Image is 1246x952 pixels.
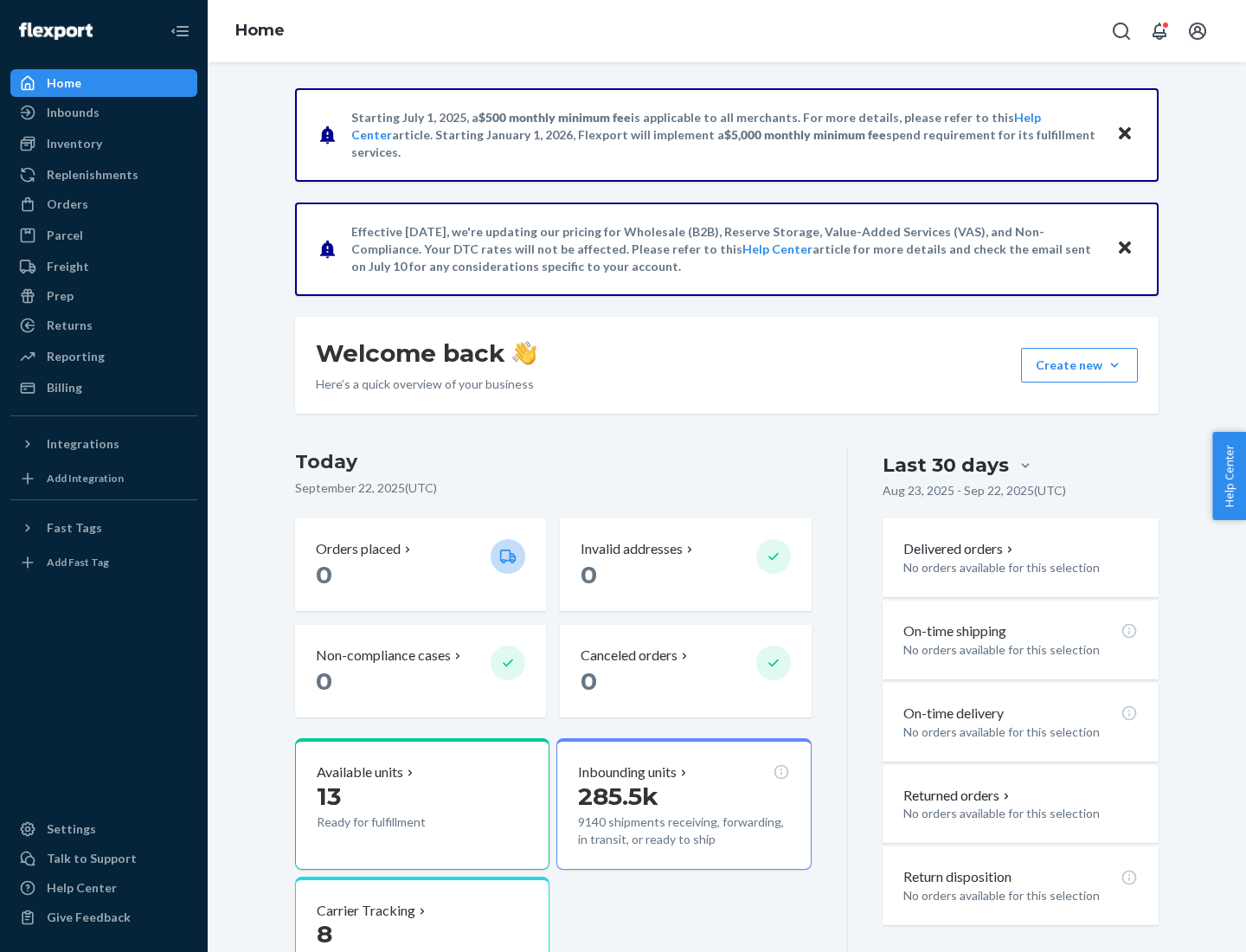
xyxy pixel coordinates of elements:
[47,471,124,486] div: Add Integration
[10,161,197,189] a: Replenishments
[581,646,678,666] p: Canceled orders
[317,919,332,949] span: 8
[10,190,197,218] a: Orders
[556,738,811,870] button: Inbounding units285.5k9140 shipments receiving, forwarding, in transit, or ready to ship
[316,376,536,393] p: Here’s a quick overview of your business
[10,282,197,310] a: Prep
[903,704,1004,724] p: On-time delivery
[10,514,197,542] button: Fast Tags
[47,258,89,275] div: Freight
[903,621,1006,641] p: On-time shipping
[903,539,1017,559] button: Delivered orders
[47,287,74,305] div: Prep
[1114,122,1136,147] button: Close
[316,338,536,369] h1: Welcome back
[1021,348,1138,383] button: Create new
[47,435,119,453] div: Integrations
[10,222,197,249] a: Parcel
[10,430,197,458] button: Integrations
[903,559,1138,576] p: No orders available for this selection
[1114,236,1136,261] button: Close
[47,104,100,121] div: Inbounds
[47,519,102,537] div: Fast Tags
[317,762,403,782] p: Available units
[295,479,812,497] p: September 22, 2025 ( UTC )
[10,130,197,158] a: Inventory
[295,448,812,476] h3: Today
[47,74,81,92] div: Home
[47,227,83,244] div: Parcel
[10,465,197,492] a: Add Integration
[903,867,1012,887] p: Return disposition
[10,312,197,339] a: Returns
[235,21,285,40] a: Home
[47,379,82,396] div: Billing
[295,625,546,717] button: Non-compliance cases 0
[10,253,197,280] a: Freight
[1180,14,1215,48] button: Open account menu
[351,109,1100,161] p: Starting July 1, 2025, a is applicable to all merchants. For more details, please refer to this a...
[1212,432,1246,520] button: Help Center
[47,348,105,365] div: Reporting
[47,317,93,334] div: Returns
[10,343,197,370] a: Reporting
[1104,14,1139,48] button: Open Search Box
[581,666,597,696] span: 0
[295,738,549,870] button: Available units13Ready for fulfillment
[578,814,789,848] p: 9140 shipments receiving, forwarding, in transit, or ready to ship
[47,135,102,152] div: Inventory
[742,241,812,256] a: Help Center
[10,845,197,872] a: Talk to Support
[47,820,96,838] div: Settings
[581,560,597,589] span: 0
[316,646,451,666] p: Non-compliance cases
[883,452,1009,479] div: Last 30 days
[903,805,1138,822] p: No orders available for this selection
[317,782,341,811] span: 13
[512,341,536,365] img: hand-wave emoji
[10,99,197,126] a: Inbounds
[903,786,1013,806] button: Returned orders
[316,539,401,559] p: Orders placed
[581,539,683,559] p: Invalid addresses
[578,782,658,811] span: 285.5k
[478,110,631,125] span: $500 monthly minimum fee
[10,815,197,843] a: Settings
[903,887,1138,904] p: No orders available for this selection
[47,166,138,183] div: Replenishments
[351,223,1100,275] p: Effective [DATE], we're updating our pricing for Wholesale (B2B), Reserve Storage, Value-Added Se...
[47,879,117,897] div: Help Center
[10,549,197,576] a: Add Fast Tag
[10,874,197,902] a: Help Center
[316,666,332,696] span: 0
[1142,14,1177,48] button: Open notifications
[316,560,332,589] span: 0
[560,518,811,611] button: Invalid addresses 0
[724,127,886,142] span: $5,000 monthly minimum fee
[47,850,137,867] div: Talk to Support
[578,762,677,782] p: Inbounding units
[560,625,811,717] button: Canceled orders 0
[317,814,477,831] p: Ready for fulfillment
[222,6,299,56] ol: breadcrumbs
[10,69,197,97] a: Home
[163,14,197,48] button: Close Navigation
[19,23,93,40] img: Flexport logo
[883,482,1066,499] p: Aug 23, 2025 - Sep 22, 2025 ( UTC )
[903,641,1138,659] p: No orders available for this selection
[295,518,546,611] button: Orders placed 0
[47,909,131,926] div: Give Feedback
[10,904,197,931] button: Give Feedback
[10,374,197,402] a: Billing
[47,196,88,213] div: Orders
[47,555,109,569] div: Add Fast Tag
[317,901,415,921] p: Carrier Tracking
[903,724,1138,741] p: No orders available for this selection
